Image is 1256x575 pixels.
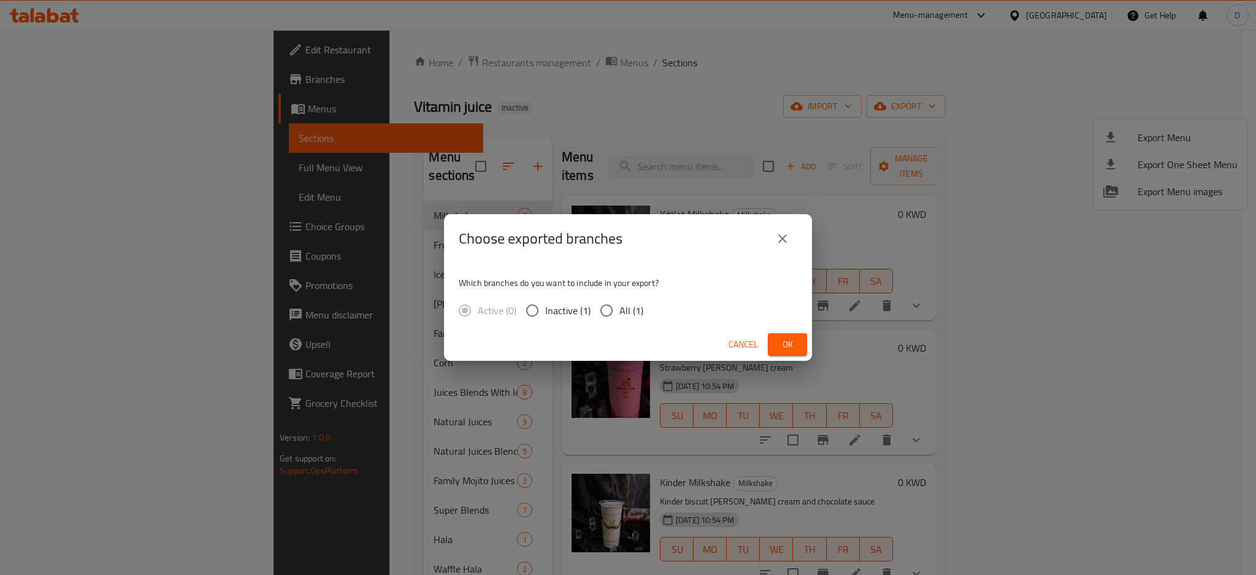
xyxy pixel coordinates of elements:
p: Which branches do you want to include in your export? [459,277,797,289]
span: Inactive (1) [545,303,591,318]
button: Cancel [724,333,763,356]
span: All (1) [619,303,643,318]
h2: Choose exported branches [459,229,622,249]
button: Ok [768,333,807,356]
button: close [768,224,797,253]
span: Ok [778,337,797,352]
span: Active (0) [478,303,516,318]
span: Cancel [729,337,758,352]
